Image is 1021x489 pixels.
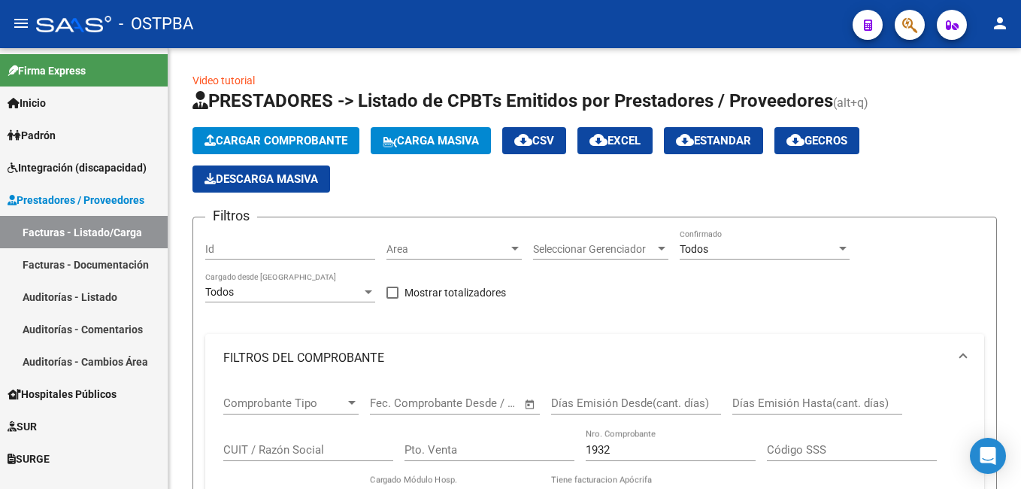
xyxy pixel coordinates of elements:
span: Padrón [8,127,56,144]
span: EXCEL [589,134,641,147]
button: Descarga Masiva [192,166,330,193]
mat-icon: cloud_download [676,131,694,149]
button: Carga Masiva [371,127,491,154]
button: Open calendar [522,396,539,413]
span: (alt+q) [833,96,868,110]
span: SURGE [8,451,50,467]
span: Integración (discapacidad) [8,159,147,176]
span: Hospitales Públicos [8,386,117,402]
button: Estandar [664,127,763,154]
span: Comprobante Tipo [223,396,345,410]
a: Video tutorial [192,74,255,87]
span: Inicio [8,95,46,111]
mat-icon: menu [12,14,30,32]
span: Cargar Comprobante [205,134,347,147]
mat-icon: cloud_download [589,131,607,149]
div: Open Intercom Messenger [970,438,1006,474]
span: Firma Express [8,62,86,79]
mat-icon: cloud_download [514,131,532,149]
input: Fecha inicio [370,396,431,410]
span: Estandar [676,134,751,147]
span: Prestadores / Proveedores [8,192,144,208]
span: Todos [680,243,708,255]
input: Fecha fin [444,396,517,410]
h3: Filtros [205,205,257,226]
span: Mostrar totalizadores [404,284,506,302]
button: EXCEL [577,127,653,154]
span: Area [386,243,508,256]
span: SUR [8,418,37,435]
button: Gecros [774,127,859,154]
span: PRESTADORES -> Listado de CPBTs Emitidos por Prestadores / Proveedores [192,90,833,111]
button: Cargar Comprobante [192,127,359,154]
mat-expansion-panel-header: FILTROS DEL COMPROBANTE [205,334,984,382]
button: CSV [502,127,566,154]
span: Descarga Masiva [205,172,318,186]
app-download-masive: Descarga masiva de comprobantes (adjuntos) [192,166,330,193]
span: - OSTPBA [119,8,193,41]
span: CSV [514,134,554,147]
mat-icon: cloud_download [786,131,804,149]
span: Seleccionar Gerenciador [533,243,655,256]
span: Carga Masiva [383,134,479,147]
mat-panel-title: FILTROS DEL COMPROBANTE [223,350,948,366]
span: Todos [205,286,234,298]
span: Gecros [786,134,847,147]
mat-icon: person [991,14,1009,32]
